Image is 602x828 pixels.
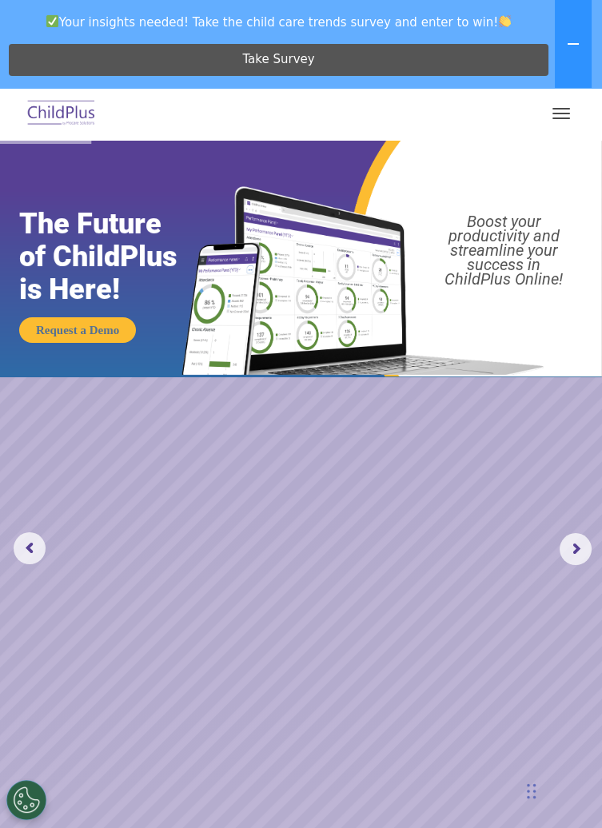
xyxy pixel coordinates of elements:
span: Phone number [259,158,327,170]
img: 👏 [499,15,511,27]
iframe: Chat Widget [340,655,602,828]
button: Cookies Settings [6,780,46,820]
div: Widget de chat [340,655,602,828]
rs-layer: The Future of ChildPlus is Here! [19,208,211,306]
rs-layer: Boost your productivity and streamline your success in ChildPlus Online! [415,214,593,286]
span: Your insights needed! Take the child care trends survey and enter to win! [6,6,552,38]
a: Request a Demo [19,317,136,343]
img: ChildPlus by Procare Solutions [24,95,99,133]
span: Last name [259,93,308,105]
span: Take Survey [242,46,314,74]
div: Arrastrar [527,767,536,815]
img: ✅ [46,15,58,27]
a: Take Survey [9,44,548,76]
